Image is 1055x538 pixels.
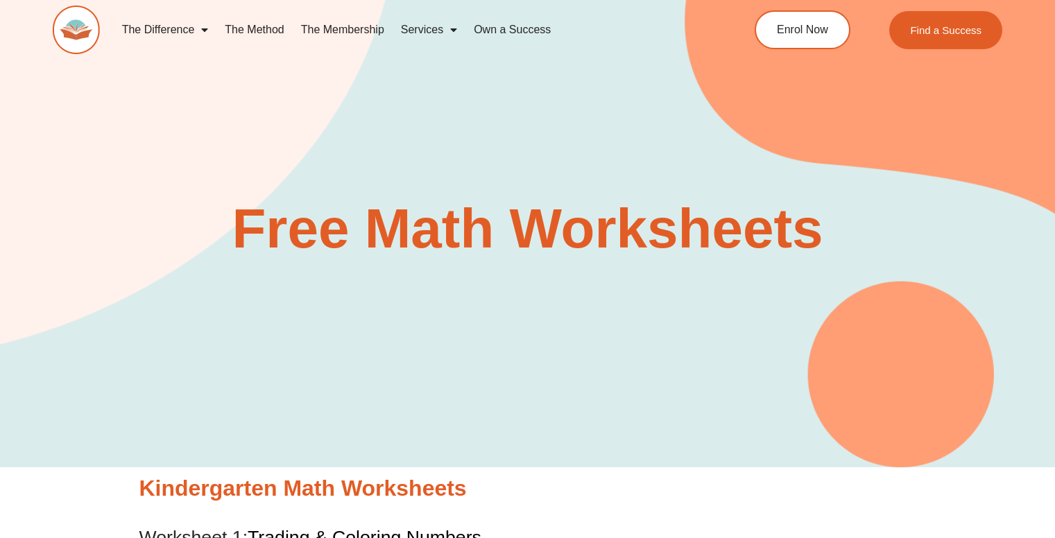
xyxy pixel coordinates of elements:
[755,10,850,49] a: Enrol Now
[114,14,701,46] nav: Menu
[139,474,916,503] h2: Kindergarten Math Worksheets
[393,14,465,46] a: Services
[910,25,981,35] span: Find a Success
[777,24,828,35] span: Enrol Now
[216,14,292,46] a: The Method
[293,14,393,46] a: The Membership
[132,201,923,257] h2: Free Math Worksheets
[114,14,217,46] a: The Difference
[889,11,1002,49] a: Find a Success
[465,14,559,46] a: Own a Success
